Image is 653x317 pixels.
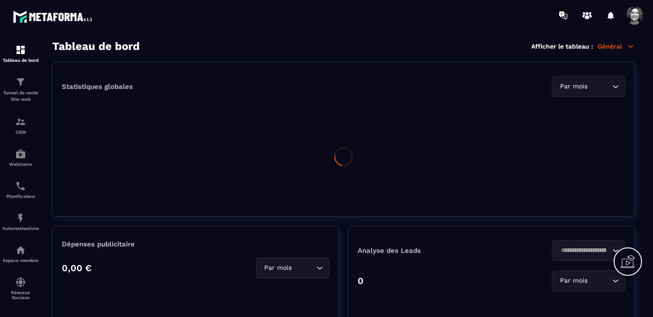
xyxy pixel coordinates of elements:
span: Par mois [558,276,589,286]
a: automationsautomationsEspace membre [2,238,39,270]
img: logo [13,8,95,25]
a: formationformationTableau de bord [2,38,39,70]
img: automations [15,245,26,256]
p: 0,00 € [62,262,92,273]
img: formation [15,116,26,127]
h3: Tableau de bord [52,40,140,53]
img: social-network [15,277,26,288]
p: Réseaux Sociaux [2,290,39,300]
p: Planificateur [2,194,39,199]
a: social-networksocial-networkRéseaux Sociaux [2,270,39,307]
a: formationformationTunnel de vente Site web [2,70,39,109]
p: Espace membre [2,258,39,263]
p: Statistiques globales [62,82,133,91]
div: Search for option [256,257,329,279]
a: automationsautomationsAutomatisations [2,206,39,238]
p: Afficher le tableau : [531,43,593,50]
a: formationformationCRM [2,109,39,142]
p: Tableau de bord [2,58,39,63]
input: Search for option [589,276,610,286]
p: Webinaire [2,162,39,167]
input: Search for option [558,246,610,256]
img: scheduler [15,180,26,191]
input: Search for option [294,263,314,273]
img: formation [15,77,26,87]
div: Search for option [552,76,625,97]
p: Analyse des Leads [358,246,491,255]
span: Par mois [262,263,294,273]
p: Tunnel de vente Site web [2,90,39,103]
p: Dépenses publicitaire [62,240,329,248]
p: Automatisations [2,226,39,231]
p: Général [598,42,635,50]
p: 0 [358,275,364,286]
div: Search for option [552,270,625,291]
div: Search for option [552,240,625,261]
p: CRM [2,130,39,135]
img: automations [15,213,26,224]
input: Search for option [589,82,610,92]
a: schedulerschedulerPlanificateur [2,174,39,206]
span: Par mois [558,82,589,92]
img: automations [15,148,26,159]
a: automationsautomationsWebinaire [2,142,39,174]
img: formation [15,44,26,55]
